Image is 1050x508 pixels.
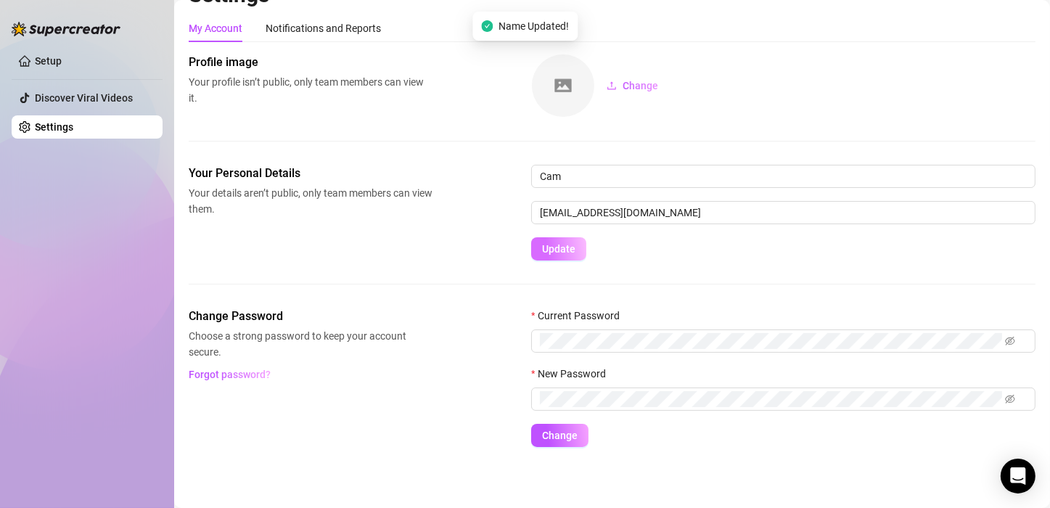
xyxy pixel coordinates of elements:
span: eye-invisible [1005,336,1015,346]
span: upload [607,81,617,91]
span: check-circle [481,20,493,32]
span: eye-invisible [1005,394,1015,404]
span: Change [542,430,578,441]
input: Enter new email [531,201,1035,224]
span: Forgot password? [189,369,271,380]
span: Choose a strong password to keep your account secure. [189,328,432,360]
span: Your details aren’t public, only team members can view them. [189,185,432,217]
input: Current Password [540,333,1002,349]
div: Notifications and Reports [266,20,381,36]
span: Profile image [189,54,432,71]
button: Forgot password? [189,363,271,386]
a: Discover Viral Videos [35,92,133,104]
button: Update [531,237,586,261]
span: Name Updated! [499,18,569,34]
span: Your profile isn’t public, only team members can view it. [189,74,432,106]
div: My Account [189,20,242,36]
input: New Password [540,391,1002,407]
a: Settings [35,121,73,133]
span: Change [623,80,658,91]
button: Change [595,74,670,97]
span: Update [542,243,575,255]
button: Change [531,424,588,447]
a: Setup [35,55,62,67]
input: Enter name [531,165,1035,188]
span: Your Personal Details [189,165,432,182]
div: Open Intercom Messenger [1001,459,1035,493]
span: Change Password [189,308,432,325]
label: Current Password [531,308,629,324]
img: logo-BBDzfeDw.svg [12,22,120,36]
img: square-placeholder.png [532,54,594,117]
label: New Password [531,366,615,382]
